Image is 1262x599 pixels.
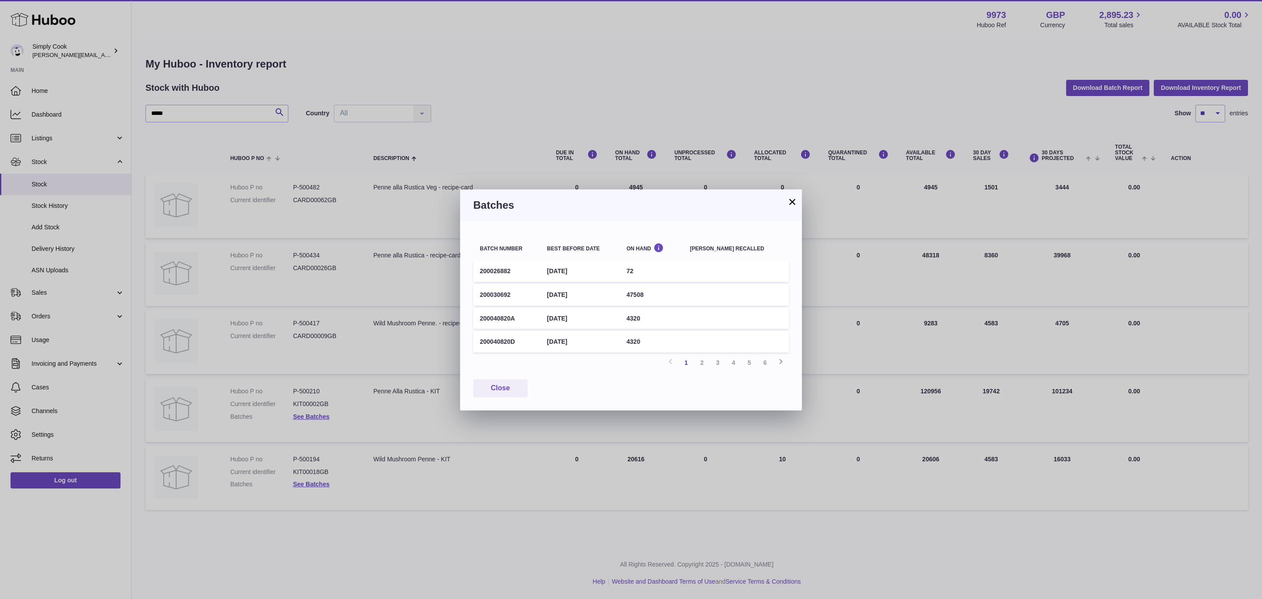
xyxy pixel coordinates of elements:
[710,355,726,371] a: 3
[757,355,773,371] a: 6
[480,246,534,252] div: Batch number
[627,243,677,251] div: On Hand
[540,308,620,329] td: [DATE]
[473,260,540,282] td: 200026882
[620,284,684,306] td: 47508
[620,308,684,329] td: 4320
[787,196,798,207] button: ×
[620,260,684,282] td: 72
[694,355,710,371] a: 2
[473,284,540,306] td: 200030692
[678,355,694,371] a: 1
[540,331,620,353] td: [DATE]
[547,246,613,252] div: Best before date
[473,331,540,353] td: 200040820D
[690,246,782,252] div: [PERSON_NAME] recalled
[741,355,757,371] a: 5
[620,331,684,353] td: 4320
[473,198,789,212] h3: Batches
[540,284,620,306] td: [DATE]
[540,260,620,282] td: [DATE]
[726,355,741,371] a: 4
[473,308,540,329] td: 200040820A
[473,379,528,397] button: Close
